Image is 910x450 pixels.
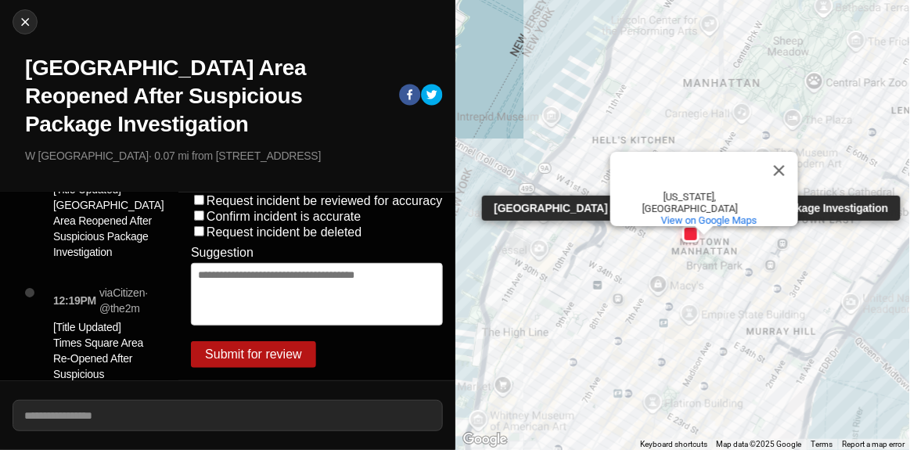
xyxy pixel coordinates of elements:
[53,319,148,413] p: [Title Updated] Times Square Area Re-Opened After Suspicious Package Investigation
[610,152,798,226] div: Midtown Manhattan
[13,9,38,34] button: cancel
[421,84,443,109] button: twitter
[207,194,443,207] label: Request incident be reviewed for accuracy
[620,165,761,189] div: Midtown [GEOGRAPHIC_DATA]
[191,246,254,260] label: Suggestion
[99,285,148,316] p: via Citizen · @ the2m
[459,430,511,450] img: Google
[640,439,707,450] button: Keyboard shortcuts
[53,293,96,308] p: 12:19PM
[761,152,798,189] button: Close
[17,14,33,30] img: cancel
[811,440,833,448] a: Terms
[683,225,700,242] button: [GEOGRAPHIC_DATA] Area Reopened After Suspicious Package Investigation
[482,195,901,220] div: [GEOGRAPHIC_DATA] Area Reopened After Suspicious Package Investigation
[25,54,387,139] h1: [GEOGRAPHIC_DATA] Area Reopened After Suspicious Package Investigation
[459,430,511,450] a: Open this area in Google Maps (opens a new window)
[25,148,443,164] p: W [GEOGRAPHIC_DATA] · 0.07 mi from [STREET_ADDRESS]
[399,84,421,109] button: facebook
[191,341,316,368] button: Submit for review
[661,214,757,226] a: View on Google Maps
[207,225,361,239] label: Request incident be deleted
[717,440,802,448] span: Map data ©2025 Google
[843,440,905,448] a: Report a map error
[53,182,164,260] p: [Title Updated] [GEOGRAPHIC_DATA] Area Reopened After Suspicious Package Investigation
[620,191,761,214] div: [US_STATE], [GEOGRAPHIC_DATA]
[207,210,361,223] label: Confirm incident is accurate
